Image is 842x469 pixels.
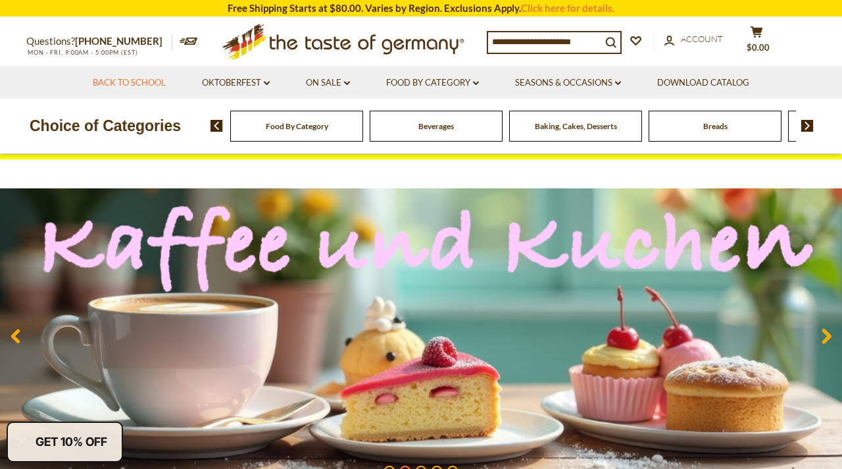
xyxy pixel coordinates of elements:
button: $0.00 [737,26,776,59]
a: Baking, Cakes, Desserts [535,121,617,131]
a: Seasons & Occasions [515,76,621,90]
a: [PHONE_NUMBER] [75,35,162,47]
a: Breads [703,121,728,131]
a: Back to School [93,76,166,90]
img: previous arrow [210,120,223,132]
a: Oktoberfest [202,76,270,90]
span: Account [681,34,723,44]
span: MON - FRI, 9:00AM - 5:00PM (EST) [26,49,138,56]
span: $0.00 [747,42,770,53]
a: On Sale [306,76,350,90]
img: next arrow [801,120,814,132]
a: Beverages [418,121,454,131]
a: Account [664,32,723,47]
a: Click here for details. [521,2,614,14]
a: Download Catalog [657,76,749,90]
a: Food By Category [266,121,328,131]
a: Food By Category [386,76,479,90]
p: Questions? [26,33,172,50]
